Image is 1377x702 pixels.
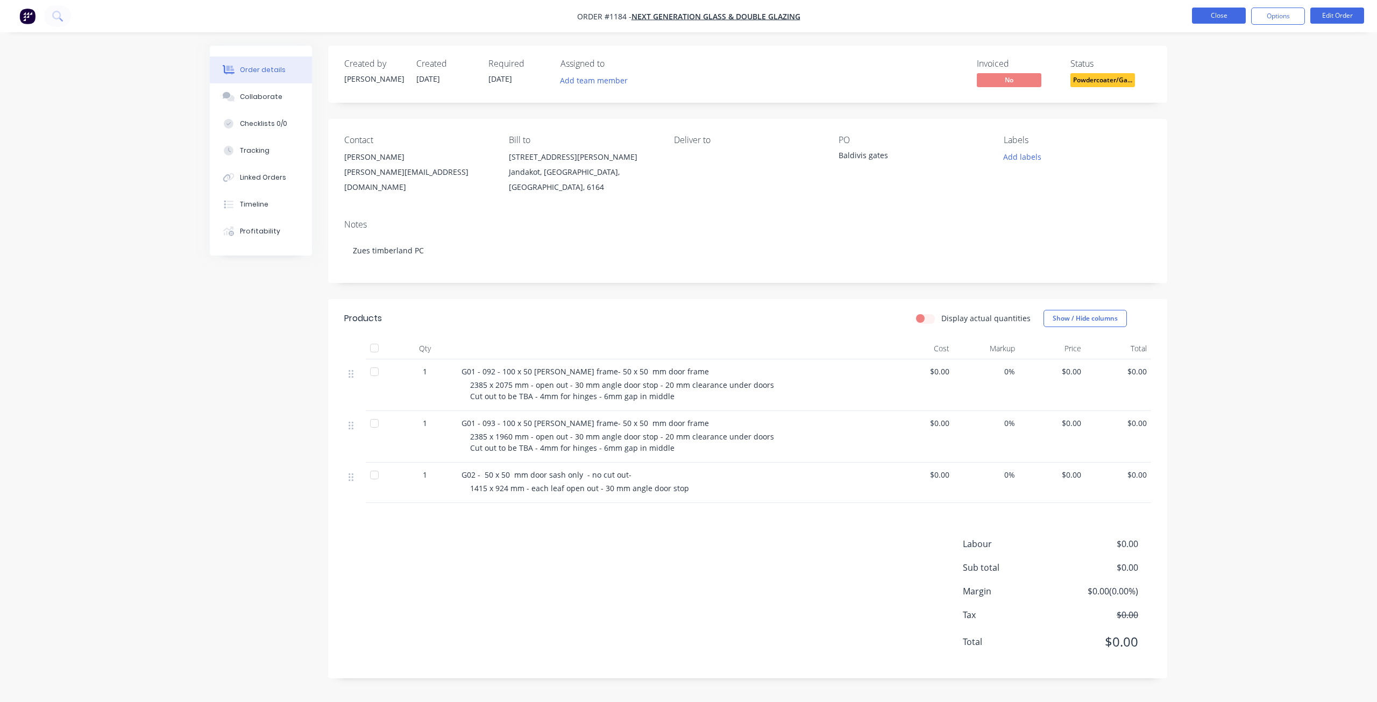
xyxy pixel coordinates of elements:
span: Powdercoater/Ga... [1070,73,1135,87]
div: Price [1019,338,1085,359]
div: Assigned to [560,59,668,69]
div: Linked Orders [240,173,286,182]
button: Close [1192,8,1246,24]
button: Collaborate [210,83,312,110]
span: $0.00 [892,417,949,429]
label: Display actual quantities [941,313,1031,324]
span: $0.00 [1090,469,1147,480]
span: $0.00 [1024,469,1081,480]
span: G01 - 092 - 100 x 50 [PERSON_NAME] frame- 50 x 50 mm door frame [462,366,709,377]
button: Tracking [210,137,312,164]
span: $0.00 [1024,417,1081,429]
div: Collaborate [240,92,282,102]
span: 1 [423,366,427,377]
div: Qty [393,338,457,359]
div: Baldivis gates [839,150,973,165]
span: Order #1184 - [577,11,631,22]
button: Order details [210,56,312,83]
button: Show / Hide columns [1044,310,1127,327]
button: Linked Orders [210,164,312,191]
span: 1415 x 924 mm - each leaf open out - 30 mm angle door stop [470,483,689,493]
span: [DATE] [488,74,512,84]
div: Required [488,59,548,69]
div: Tracking [240,146,269,155]
img: Factory [19,8,36,24]
span: 2385 x 1960 mm - open out - 30 mm angle door stop - 20 mm clearance under doors Cut out to be TBA... [470,431,774,453]
span: Margin [963,585,1059,598]
span: 0% [958,469,1016,480]
button: Add team member [555,73,634,88]
span: 2385 x 2075 mm - open out - 30 mm angle door stop - 20 mm clearance under doors Cut out to be TBA... [470,380,776,401]
span: $0.00 [1090,417,1147,429]
span: 1 [423,417,427,429]
div: Labels [1004,135,1151,145]
span: [DATE] [416,74,440,84]
div: Bill to [509,135,656,145]
div: [STREET_ADDRESS][PERSON_NAME] [509,150,656,165]
span: Labour [963,537,1059,550]
div: PO [839,135,986,145]
div: Checklists 0/0 [240,119,287,129]
div: Jandakot, [GEOGRAPHIC_DATA], [GEOGRAPHIC_DATA], 6164 [509,165,656,195]
button: Options [1251,8,1305,25]
div: Profitability [240,226,280,236]
button: Timeline [210,191,312,218]
span: 1 [423,469,427,480]
button: Checklists 0/0 [210,110,312,137]
span: No [977,73,1041,87]
div: Created by [344,59,403,69]
div: Products [344,312,382,325]
span: $0.00 [892,469,949,480]
div: Contact [344,135,492,145]
button: Add team member [560,73,634,88]
button: Edit Order [1310,8,1364,24]
span: G01 - 093 - 100 x 50 [PERSON_NAME] frame- 50 x 50 mm door frame [462,418,709,428]
span: $0.00 ( 0.00 %) [1059,585,1138,598]
button: Add labels [997,150,1047,164]
div: Created [416,59,475,69]
span: Sub total [963,561,1059,574]
div: Invoiced [977,59,1057,69]
div: Order details [240,65,286,75]
a: Next Generation Glass & Double Glazing [631,11,800,22]
div: Timeline [240,200,268,209]
div: [PERSON_NAME] [344,150,492,165]
span: $0.00 [892,366,949,377]
div: Zues timberland PC [344,234,1151,267]
span: $0.00 [1059,561,1138,574]
div: [PERSON_NAME][EMAIL_ADDRESS][DOMAIN_NAME] [344,165,492,195]
div: [PERSON_NAME] [344,73,403,84]
span: $0.00 [1059,632,1138,651]
div: [STREET_ADDRESS][PERSON_NAME]Jandakot, [GEOGRAPHIC_DATA], [GEOGRAPHIC_DATA], 6164 [509,150,656,195]
span: $0.00 [1059,537,1138,550]
span: Total [963,635,1059,648]
span: $0.00 [1024,366,1081,377]
div: Deliver to [674,135,821,145]
span: Tax [963,608,1059,621]
span: 0% [958,366,1016,377]
button: Powdercoater/Ga... [1070,73,1135,89]
div: Cost [888,338,954,359]
button: Profitability [210,218,312,245]
div: Markup [954,338,1020,359]
span: 0% [958,417,1016,429]
div: Total [1085,338,1152,359]
span: $0.00 [1090,366,1147,377]
div: [PERSON_NAME][PERSON_NAME][EMAIL_ADDRESS][DOMAIN_NAME] [344,150,492,195]
div: Notes [344,219,1151,230]
span: G02 - 50 x 50 mm door sash only - no cut out- [462,470,631,480]
span: $0.00 [1059,608,1138,621]
div: Status [1070,59,1151,69]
